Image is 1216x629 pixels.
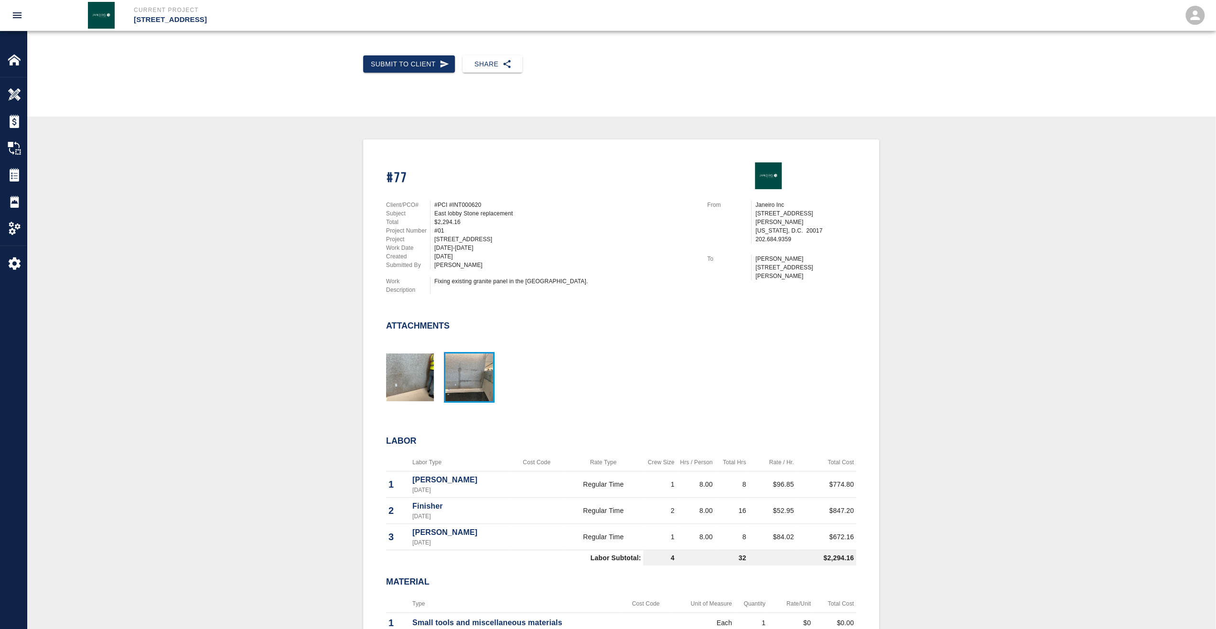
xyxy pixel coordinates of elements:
p: From [707,201,751,209]
th: Cost Code [510,454,563,471]
p: Submitted By [386,261,430,269]
td: $672.16 [796,524,856,550]
p: Client/PCO# [386,201,430,209]
th: Hrs / Person [677,454,715,471]
td: Labor Subtotal: [386,550,643,566]
p: [DATE] [412,512,507,521]
th: Unit of Measure [672,595,734,613]
p: Work Description [386,277,430,294]
iframe: Chat Widget [1168,583,1216,629]
td: Regular Time [563,498,643,524]
img: thumbnail [386,353,434,401]
img: Janeiro Inc [88,2,115,29]
th: Total Cost [796,454,856,471]
th: Quantity [734,595,768,613]
button: open drawer [6,4,29,27]
p: [PERSON_NAME] [412,474,507,486]
p: [STREET_ADDRESS][PERSON_NAME] [755,263,856,280]
p: Created [386,252,430,261]
th: Cost Code [620,595,672,613]
p: 2 [388,503,408,518]
td: 2 [643,498,677,524]
th: Total Hrs [715,454,748,471]
div: East lobby Stone replacement [434,209,696,218]
div: [DATE] [434,252,696,261]
p: [STREET_ADDRESS] [134,14,660,25]
div: [PERSON_NAME] [434,261,696,269]
p: Subject [386,209,430,218]
p: Janeiro Inc [755,201,856,209]
th: Total Cost [813,595,856,613]
button: Submit to Client [363,55,455,73]
p: 3 [388,530,408,544]
td: 32 [677,550,748,566]
td: 8.00 [677,498,715,524]
th: Crew Size [643,454,677,471]
th: Rate/Unit [768,595,813,613]
h1: #77 [386,170,696,187]
th: Rate / Hr. [748,454,796,471]
p: [STREET_ADDRESS][PERSON_NAME] [US_STATE], D.C. 20017 [755,209,856,235]
td: 1 [643,471,677,498]
p: Finisher [412,501,507,512]
p: Current Project [134,6,660,14]
p: [DATE] [412,538,507,547]
div: #PCI #INT000620 [434,201,696,209]
img: thumbnail [445,353,493,401]
h2: Attachments [386,321,450,331]
td: 8 [715,524,748,550]
p: [DATE] [412,486,507,494]
td: Regular Time [563,524,643,550]
p: [PERSON_NAME] [412,527,507,538]
td: $96.85 [748,471,796,498]
p: 1 [388,477,408,491]
p: Work Date [386,244,430,252]
td: 1 [643,524,677,550]
td: $52.95 [748,498,796,524]
p: To [707,255,751,263]
td: Regular Time [563,471,643,498]
td: 8.00 [677,524,715,550]
div: $2,294.16 [434,218,696,226]
div: #01 [434,226,696,235]
td: $847.20 [796,498,856,524]
th: Type [410,595,620,613]
th: Rate Type [563,454,643,471]
td: $84.02 [748,524,796,550]
div: [DATE]-[DATE] [434,244,696,252]
td: 8 [715,471,748,498]
td: $2,294.16 [748,550,856,566]
div: [STREET_ADDRESS] [434,235,696,244]
td: 4 [643,550,677,566]
p: Project Number [386,226,430,235]
p: Project [386,235,430,244]
h2: Labor [386,436,856,447]
p: 202.684.9359 [755,235,856,244]
p: Total [386,218,430,226]
p: [PERSON_NAME] [755,255,856,263]
p: Small tools and miscellaneous materials [412,617,617,629]
th: Labor Type [410,454,510,471]
button: Share [463,55,522,73]
h2: Material [386,577,856,587]
img: Janeiro Inc [755,162,782,189]
div: Fixing existing granite panel in the [GEOGRAPHIC_DATA]. [434,277,696,286]
td: 8.00 [677,471,715,498]
td: $774.80 [796,471,856,498]
td: 16 [715,498,748,524]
